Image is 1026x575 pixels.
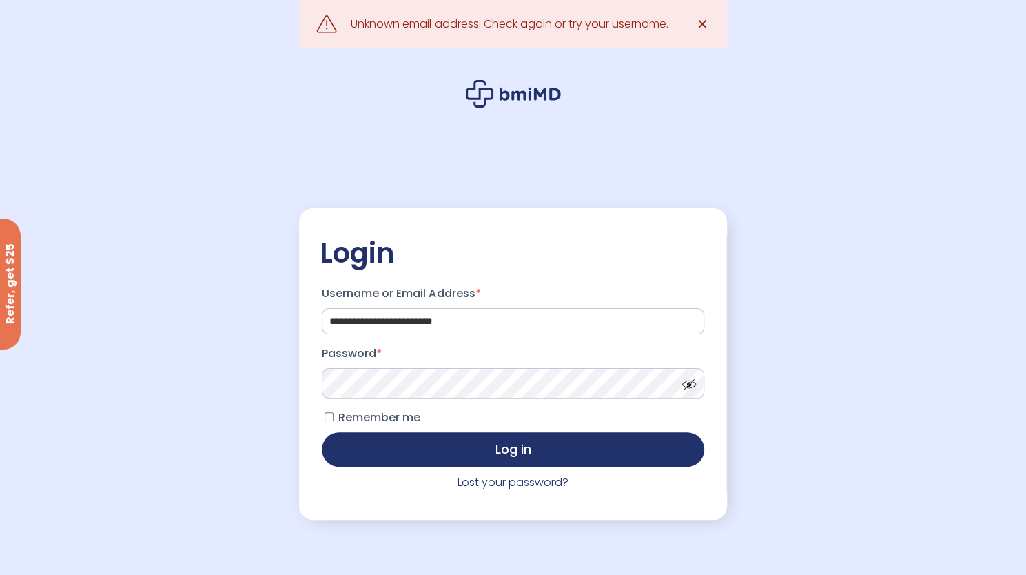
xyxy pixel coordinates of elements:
[689,10,717,38] a: ✕
[322,343,704,365] label: Password
[325,412,334,421] input: Remember me
[320,236,706,270] h2: Login
[697,14,708,34] span: ✕
[338,410,420,425] span: Remember me
[458,474,568,490] a: Lost your password?
[322,432,704,467] button: Log in
[351,14,668,34] div: Unknown email address. Check again or try your username.
[322,283,704,305] label: Username or Email Address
